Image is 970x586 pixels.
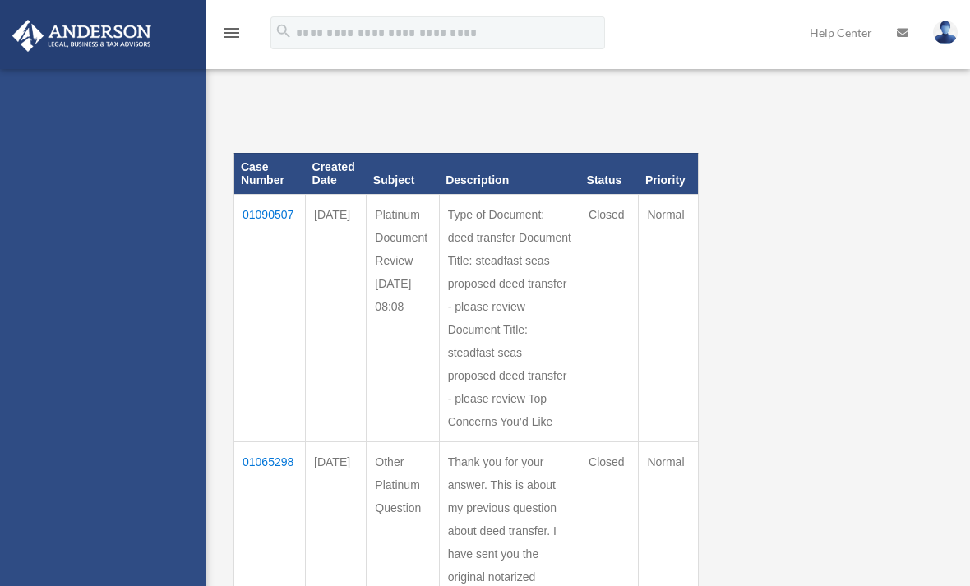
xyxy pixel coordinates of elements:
[306,153,367,195] th: Created Date
[639,153,699,195] th: Priority
[234,153,306,195] th: Case Number
[367,195,439,442] td: Platinum Document Review [DATE] 08:08
[222,29,242,43] a: menu
[222,23,242,43] i: menu
[933,21,958,44] img: User Pic
[639,195,699,442] td: Normal
[439,153,580,195] th: Description
[7,20,156,52] img: Anderson Advisors Platinum Portal
[439,195,580,442] td: Type of Document: deed transfer Document Title: steadfast seas proposed deed transfer - please re...
[306,195,367,442] td: [DATE]
[234,195,306,442] td: 01090507
[275,22,293,40] i: search
[580,153,639,195] th: Status
[580,195,639,442] td: Closed
[367,153,439,195] th: Subject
